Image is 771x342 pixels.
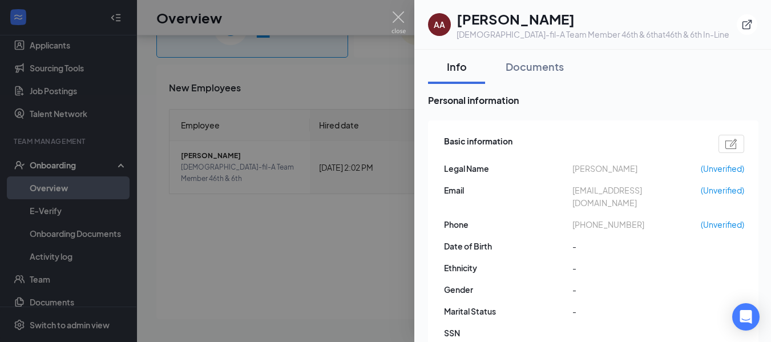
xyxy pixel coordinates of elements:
span: (Unverified) [701,218,744,231]
div: Documents [506,59,564,74]
span: - [572,283,701,296]
span: - [572,261,701,274]
span: Ethnicity [444,261,572,274]
span: Legal Name [444,162,572,175]
span: [PERSON_NAME] [572,162,701,175]
span: - [572,305,701,317]
span: Basic information [444,135,512,153]
span: - [572,240,701,252]
span: Gender [444,283,572,296]
div: Open Intercom Messenger [732,303,760,331]
span: [PHONE_NUMBER] [572,218,701,231]
span: Marital Status [444,305,572,317]
svg: ExternalLink [741,19,753,30]
button: ExternalLink [737,14,757,35]
span: (Unverified) [701,162,744,175]
span: Date of Birth [444,240,572,252]
span: SSN [444,327,572,339]
div: [DEMOGRAPHIC_DATA]-fil-A Team Member 46th & 6th at 46th & 6th In-Line [457,29,729,40]
h1: [PERSON_NAME] [457,9,729,29]
div: AA [434,19,445,30]
div: Info [439,59,474,74]
span: (Unverified) [701,184,744,196]
span: Phone [444,218,572,231]
span: Personal information [428,93,758,107]
span: [EMAIL_ADDRESS][DOMAIN_NAME] [572,184,701,209]
span: Email [444,184,572,196]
